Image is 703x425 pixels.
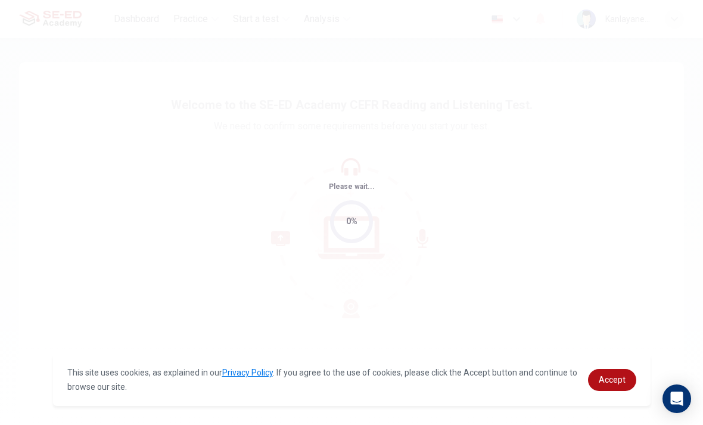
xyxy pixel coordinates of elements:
[662,384,691,413] div: Open Intercom Messenger
[599,375,626,384] span: Accept
[222,368,273,377] a: Privacy Policy
[588,369,636,391] a: dismiss cookie message
[67,368,577,392] span: This site uses cookies, as explained in our . If you agree to the use of cookies, please click th...
[53,353,651,406] div: cookieconsent
[329,182,375,191] span: Please wait...
[346,215,357,228] div: 0%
